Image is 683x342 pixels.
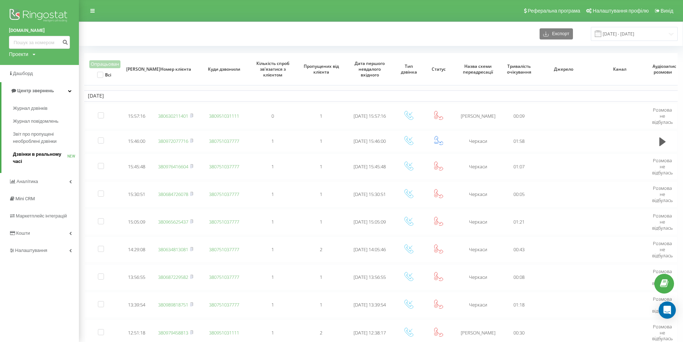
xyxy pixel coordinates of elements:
[502,131,536,152] td: 01:58
[271,138,274,144] span: 1
[502,209,536,235] td: 01:21
[320,163,322,170] span: 1
[652,296,673,314] span: Розмова не відбулась
[320,329,322,336] span: 2
[122,292,151,318] td: 13:39:54
[652,185,673,203] span: Розмова не відбулась
[13,131,75,145] span: Звіт про пропущені необроблені дзвінки
[13,148,79,168] a: Дзвінки в реальному часіNEW
[15,196,35,201] span: Mini CRM
[351,61,388,78] span: Дата першого невдалого вхідного
[271,274,274,280] span: 1
[122,131,151,152] td: 15:46:00
[502,292,536,318] td: 01:18
[209,138,239,144] a: 380751037777
[354,138,386,144] span: [DATE] 15:46:00
[16,179,38,184] span: Аналiтика
[320,191,322,197] span: 1
[502,236,536,263] td: 00:43
[502,103,536,129] td: 00:09
[13,71,33,76] span: Дашборд
[254,61,291,78] span: Кількість спроб зв'язатися з клієнтом
[158,219,188,225] a: 380965625437
[652,212,673,231] span: Розмова не відбулась
[209,274,239,280] a: 380751037777
[320,246,322,253] span: 2
[84,90,678,101] td: [DATE]
[1,82,79,99] a: Центр звернень
[13,151,67,165] span: Дзвінки в реальному часі
[528,8,580,14] span: Реферальна програма
[659,301,676,319] div: Open Intercom Messenger
[158,329,188,336] a: 380979458813
[320,274,322,280] span: 1
[9,27,70,34] a: [DOMAIN_NAME]
[354,219,386,225] span: [DATE] 15:05:09
[157,66,194,72] span: Номер клієнта
[205,66,243,72] span: Куди дзвонили
[158,274,188,280] a: 380687229582
[303,64,340,75] span: Пропущених від клієнта
[158,113,188,119] a: 380630211401
[271,219,274,225] span: 1
[354,329,386,336] span: [DATE] 12:38:17
[122,209,151,235] td: 15:05:09
[17,88,54,93] span: Центр звернень
[209,219,239,225] a: 380751037777
[454,181,502,207] td: Черкаси
[320,138,322,144] span: 1
[454,103,502,129] td: [PERSON_NAME]
[652,107,673,125] span: Розмова не відбулась
[661,8,673,14] span: Вихід
[354,163,386,170] span: [DATE] 15:45:48
[652,157,673,176] span: Розмова не відбулась
[209,113,239,119] a: 380951031111
[97,72,111,78] label: Всі
[354,191,386,197] span: [DATE] 15:30:51
[122,103,151,129] td: 15:57:16
[126,66,147,72] span: [PERSON_NAME]
[122,181,151,207] td: 15:30:51
[9,36,70,49] input: Пошук за номером
[454,131,502,152] td: Черкаси
[9,51,28,58] div: Проекти
[502,154,536,180] td: 01:07
[652,323,673,342] span: Розмова не відбулась
[454,236,502,263] td: Черкаси
[320,219,322,225] span: 1
[459,64,497,75] span: Назва схеми переадресації
[209,163,239,170] a: 380751037777
[9,7,70,25] img: Ringostat logo
[158,301,188,308] a: 380989818751
[598,66,642,72] span: Канал
[209,329,239,336] a: 380951031111
[502,264,536,290] td: 00:08
[502,181,536,207] td: 00:05
[158,191,188,197] a: 380684726078
[454,154,502,180] td: Черкаси
[13,105,47,112] span: Журнал дзвінків
[399,64,419,75] span: Тип дзвінка
[354,113,386,119] span: [DATE] 15:57:16
[454,209,502,235] td: Черкаси
[354,246,386,253] span: [DATE] 14:05:46
[16,230,30,236] span: Кошти
[428,66,449,72] span: Статус
[320,113,322,119] span: 1
[507,64,531,75] span: Тривалість очікування
[15,248,47,253] span: Налаштування
[122,264,151,290] td: 13:56:55
[540,28,573,39] button: Експорт
[122,154,151,180] td: 15:45:48
[354,274,386,280] span: [DATE] 13:56:55
[271,329,274,336] span: 1
[653,64,673,75] span: Аудіозапис розмови
[271,301,274,308] span: 1
[122,236,151,263] td: 14:29:08
[158,246,188,253] a: 380634813081
[454,264,502,290] td: Черкаси
[593,8,649,14] span: Налаштування профілю
[652,240,673,259] span: Розмова не відбулась
[549,31,569,37] span: Експорт
[13,128,79,148] a: Звіт про пропущені необроблені дзвінки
